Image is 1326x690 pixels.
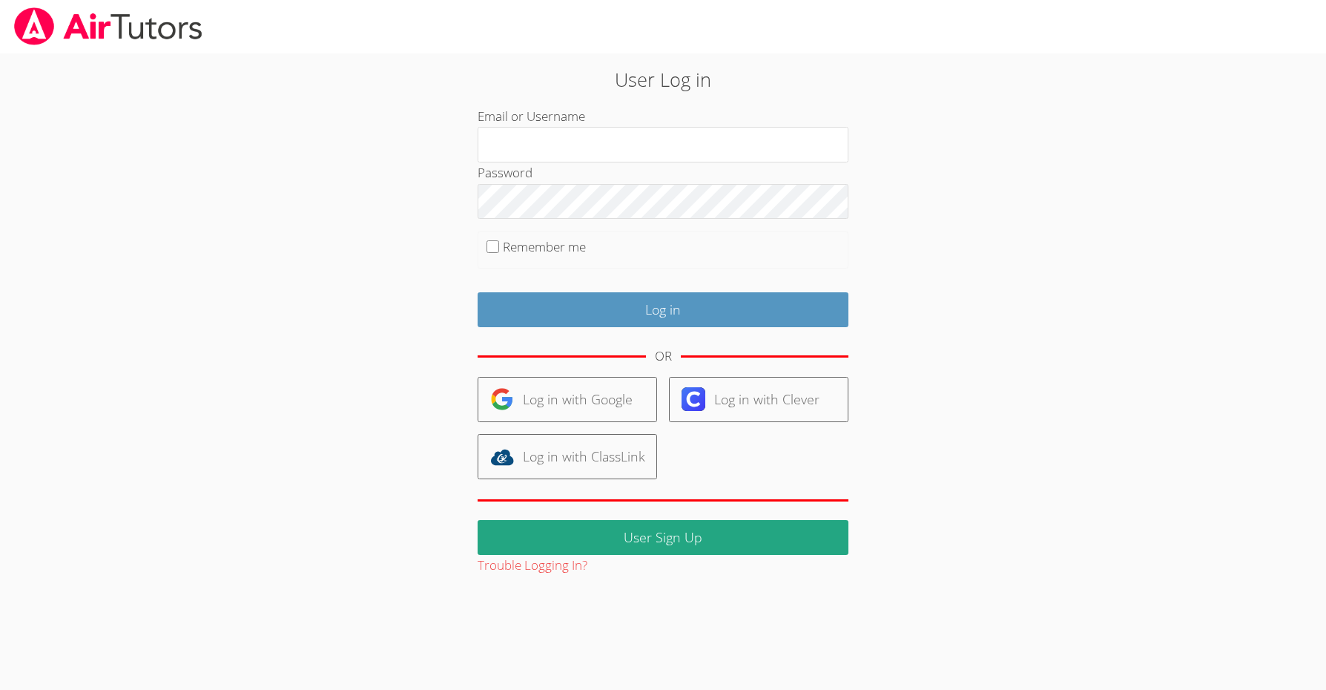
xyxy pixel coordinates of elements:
a: Log in with Google [478,377,657,422]
a: User Sign Up [478,520,848,555]
label: Email or Username [478,108,585,125]
h2: User Log in [305,65,1021,93]
a: Log in with Clever [669,377,848,422]
label: Password [478,164,532,181]
img: google-logo-50288ca7cdecda66e5e0955fdab243c47b7ad437acaf1139b6f446037453330a.svg [490,387,514,411]
img: clever-logo-6eab21bc6e7a338710f1a6ff85c0baf02591cd810cc4098c63d3a4b26e2feb20.svg [682,387,705,411]
label: Remember me [503,238,586,255]
img: classlink-logo-d6bb404cc1216ec64c9a2012d9dc4662098be43eaf13dc465df04b49fa7ab582.svg [490,445,514,469]
img: airtutors_banner-c4298cdbf04f3fff15de1276eac7730deb9818008684d7c2e4769d2f7ddbe033.png [13,7,204,45]
button: Trouble Logging In? [478,555,587,576]
a: Log in with ClassLink [478,434,657,479]
input: Log in [478,292,848,327]
div: OR [655,346,672,367]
